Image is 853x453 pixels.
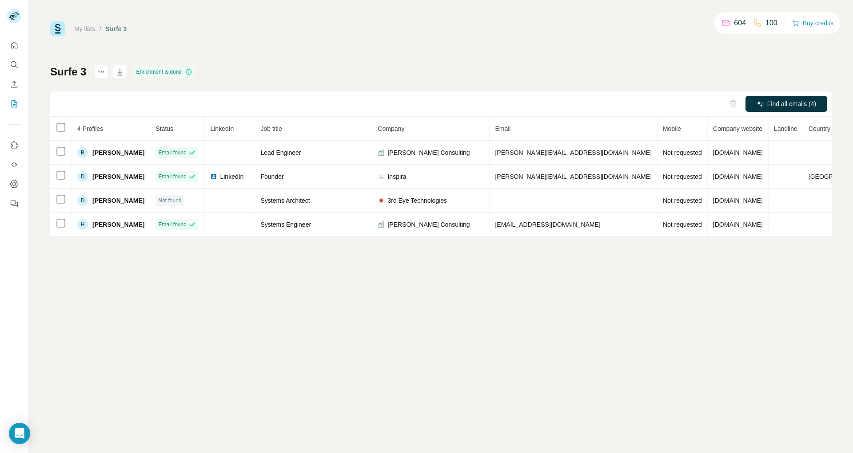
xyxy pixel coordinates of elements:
button: My lists [7,96,21,112]
span: Company [378,125,404,132]
span: [PERSON_NAME] [92,196,144,205]
p: 604 [734,18,746,28]
span: [PERSON_NAME][EMAIL_ADDRESS][DOMAIN_NAME] [495,173,651,180]
button: Buy credits [792,17,833,29]
span: Inspira [387,172,406,181]
span: [PERSON_NAME] Consulting [387,148,470,157]
div: Open Intercom Messenger [9,423,30,444]
h1: Surfe 3 [50,65,86,79]
span: [EMAIL_ADDRESS][DOMAIN_NAME] [495,221,600,228]
img: company-logo [378,197,385,204]
button: Use Surfe on LinkedIn [7,137,21,153]
button: Feedback [7,196,21,212]
span: [DOMAIN_NAME] [713,149,763,156]
button: Dashboard [7,176,21,192]
span: Find all emails (4) [767,99,816,108]
span: Mobile [663,125,681,132]
span: Country [809,125,830,132]
span: Systems Engineer [260,221,311,228]
img: LinkedIn logo [210,173,217,180]
button: Quick start [7,37,21,53]
span: Not requested [663,197,702,204]
button: Use Surfe API [7,157,21,173]
button: actions [94,65,108,79]
span: Landline [774,125,797,132]
span: [PERSON_NAME] [92,220,144,229]
span: Not requested [663,221,702,228]
span: Email found [158,149,186,157]
li: / [100,24,101,33]
button: Enrich CSV [7,76,21,92]
div: Enrichment is done [133,67,195,77]
button: Find all emails (4) [745,96,827,112]
img: company-logo [378,173,385,180]
span: LinkedIn [210,125,234,132]
span: Lead Engineer [260,149,301,156]
span: [PERSON_NAME] [92,148,144,157]
div: Surfe 3 [106,24,127,33]
span: [PERSON_NAME] [92,172,144,181]
span: Systems Architect [260,197,310,204]
span: Email [495,125,510,132]
a: My lists [74,25,95,32]
span: [DOMAIN_NAME] [713,173,763,180]
span: LinkedIn [220,172,243,181]
span: Email found [158,173,186,181]
img: Surfe Logo [50,21,65,36]
div: D [77,171,88,182]
p: 100 [765,18,777,28]
span: [PERSON_NAME] Consulting [387,220,470,229]
span: Email found [158,221,186,228]
div: B [77,147,88,158]
span: Founder [260,173,283,180]
div: H [77,219,88,230]
span: 3rd Eye Technologies [387,196,447,205]
span: Company website [713,125,762,132]
span: Not found [158,197,181,205]
span: [DOMAIN_NAME] [713,197,763,204]
span: [PERSON_NAME][EMAIL_ADDRESS][DOMAIN_NAME] [495,149,651,156]
div: D [77,195,88,206]
span: Not requested [663,149,702,156]
span: Status [155,125,173,132]
span: Not requested [663,173,702,180]
span: [DOMAIN_NAME] [713,221,763,228]
span: 4 Profiles [77,125,103,132]
span: Job title [260,125,282,132]
button: Search [7,57,21,73]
